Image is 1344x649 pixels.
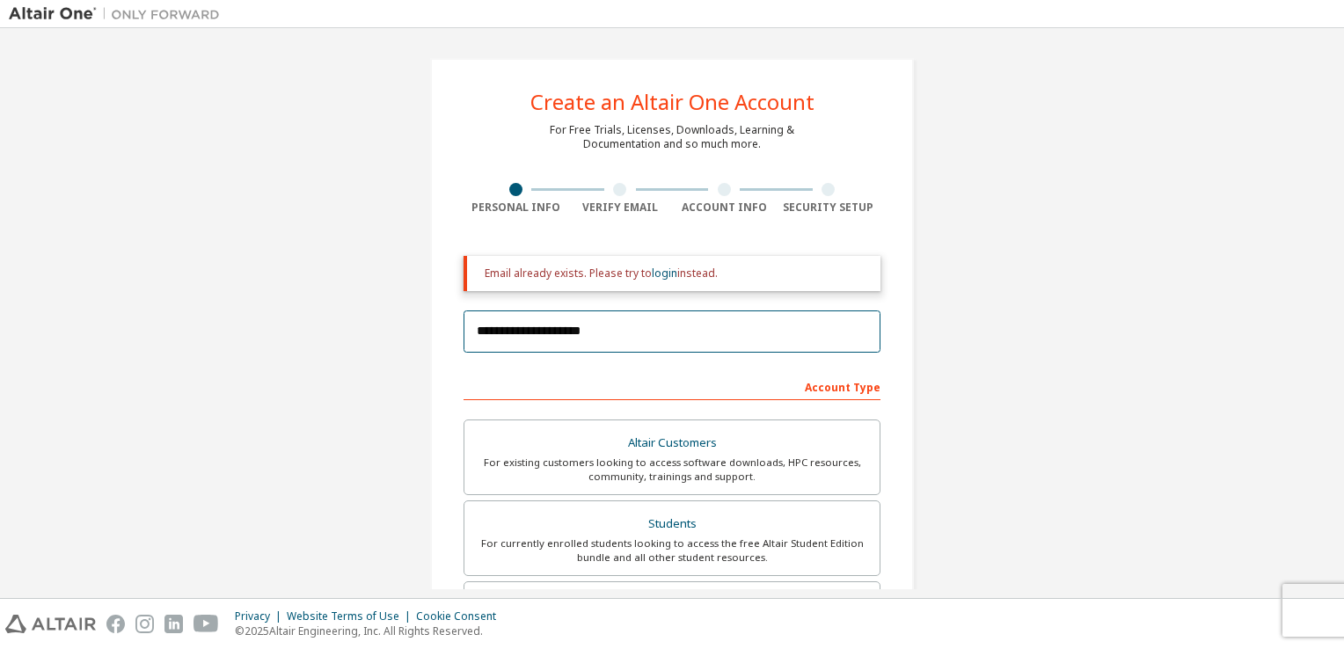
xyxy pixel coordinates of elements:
div: For currently enrolled students looking to access the free Altair Student Edition bundle and all ... [475,536,869,565]
div: Security Setup [777,201,881,215]
img: altair_logo.svg [5,615,96,633]
div: Create an Altair One Account [530,91,814,113]
img: instagram.svg [135,615,154,633]
div: Website Terms of Use [287,609,416,623]
div: For Free Trials, Licenses, Downloads, Learning & Documentation and so much more. [550,123,794,151]
div: Account Info [672,201,777,215]
div: Cookie Consent [416,609,507,623]
div: Privacy [235,609,287,623]
img: Altair One [9,5,229,23]
div: For existing customers looking to access software downloads, HPC resources, community, trainings ... [475,456,869,484]
div: Email already exists. Please try to instead. [485,266,866,281]
div: Personal Info [464,201,568,215]
a: login [652,266,677,281]
div: Verify Email [568,201,673,215]
img: youtube.svg [194,615,219,633]
img: linkedin.svg [164,615,183,633]
div: Altair Customers [475,431,869,456]
img: facebook.svg [106,615,125,633]
div: Account Type [464,372,880,400]
p: © 2025 Altair Engineering, Inc. All Rights Reserved. [235,623,507,638]
div: Students [475,512,869,536]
